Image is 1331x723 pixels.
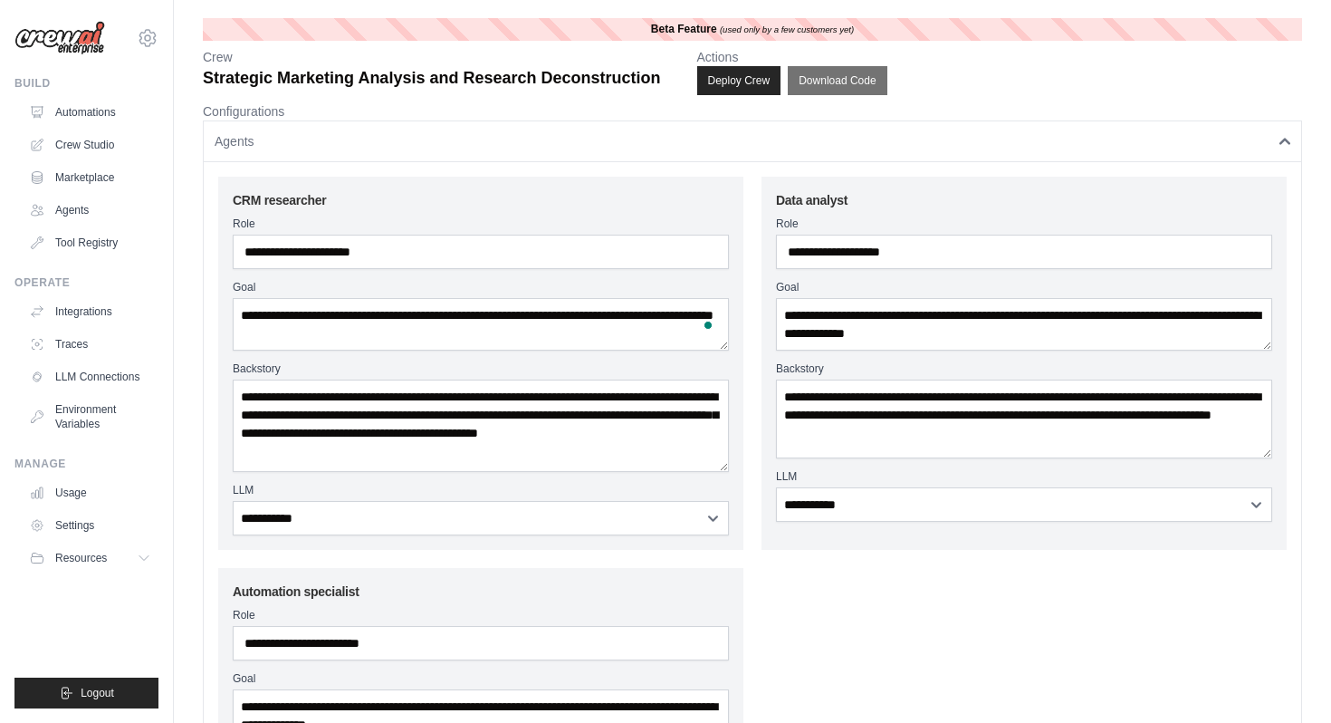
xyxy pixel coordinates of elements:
button: Deploy Crew [697,66,781,95]
div: Build [14,76,158,91]
a: Crew Studio [22,130,158,159]
a: Tool Registry [22,228,158,257]
iframe: Chat Widget [1240,636,1331,723]
label: Role [233,217,729,231]
h3: CRM researcher [233,191,729,209]
a: LLM Connections [22,362,158,391]
p: Configurations [203,102,1302,120]
button: Agents [203,120,1302,162]
p: Actions [697,48,887,66]
label: LLM [776,469,1272,484]
span: Agents [215,132,254,150]
a: Usage [22,478,158,507]
label: Goal [776,280,1272,294]
span: Logout [81,686,114,700]
h3: Automation specialist [233,583,729,601]
label: Role [776,217,1272,231]
label: LLM [233,483,729,497]
textarea: To enrich screen reader interactions, please activate Accessibility in Grammarly extension settings [233,298,729,351]
i: (used only by a few customers yet) [720,24,854,34]
label: Goal [233,280,729,294]
a: Settings [22,511,158,540]
p: Crew [203,48,661,66]
div: Widget de chat [1240,636,1331,723]
b: Beta Feature [651,23,717,35]
div: Operate [14,275,158,290]
label: Backstory [776,361,1272,376]
label: Role [233,608,729,622]
a: Marketplace [22,163,158,192]
button: Logout [14,678,158,709]
button: Resources [22,544,158,573]
label: Backstory [233,361,729,376]
a: Agents [22,196,158,225]
span: Resources [55,551,107,565]
a: Automations [22,98,158,127]
h3: Data analyst [776,191,1272,209]
img: Logo [14,21,105,55]
div: Manage [14,457,158,471]
a: Environment Variables [22,395,158,439]
a: Integrations [22,297,158,326]
a: Traces [22,330,158,359]
button: Download Code [788,66,886,95]
label: Goal [233,671,729,686]
p: Strategic Marketing Analysis and Research Deconstruction [203,66,661,91]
